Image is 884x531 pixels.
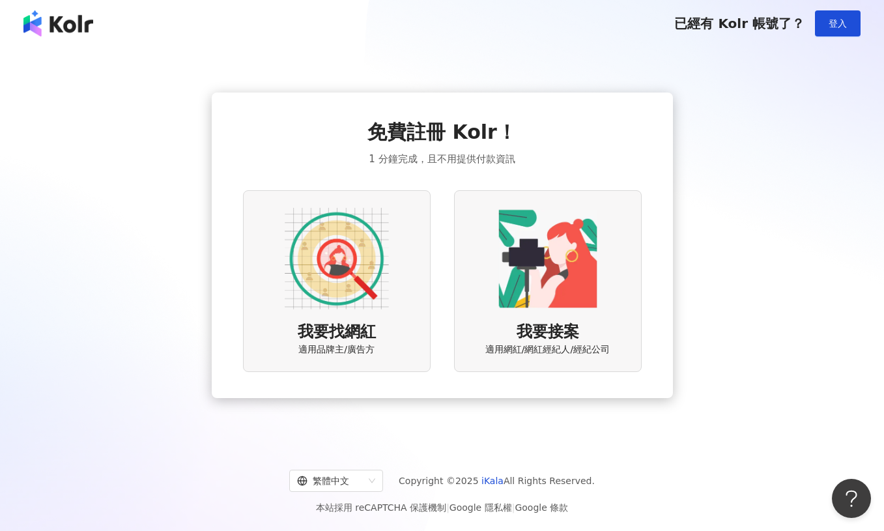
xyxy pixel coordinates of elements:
span: 我要找網紅 [298,321,376,343]
span: | [446,502,449,513]
span: Copyright © 2025 All Rights Reserved. [399,473,595,489]
iframe: Help Scout Beacon - Open [832,479,871,518]
span: 1 分鐘完成，且不用提供付款資訊 [369,151,515,167]
img: KOL identity option [496,207,600,311]
img: AD identity option [285,207,389,311]
a: Google 隱私權 [449,502,512,513]
span: 適用品牌主/廣告方 [298,343,375,356]
a: iKala [481,476,504,486]
span: 免費註冊 Kolr！ [367,119,517,146]
span: | [512,502,515,513]
span: 登入 [829,18,847,29]
div: 繁體中文 [297,470,364,491]
span: 我要接案 [517,321,579,343]
span: 本站採用 reCAPTCHA 保護機制 [316,500,568,515]
img: logo [23,10,93,36]
span: 已經有 Kolr 帳號了？ [674,16,805,31]
a: Google 條款 [515,502,568,513]
span: 適用網紅/網紅經紀人/經紀公司 [485,343,610,356]
button: 登入 [815,10,861,36]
